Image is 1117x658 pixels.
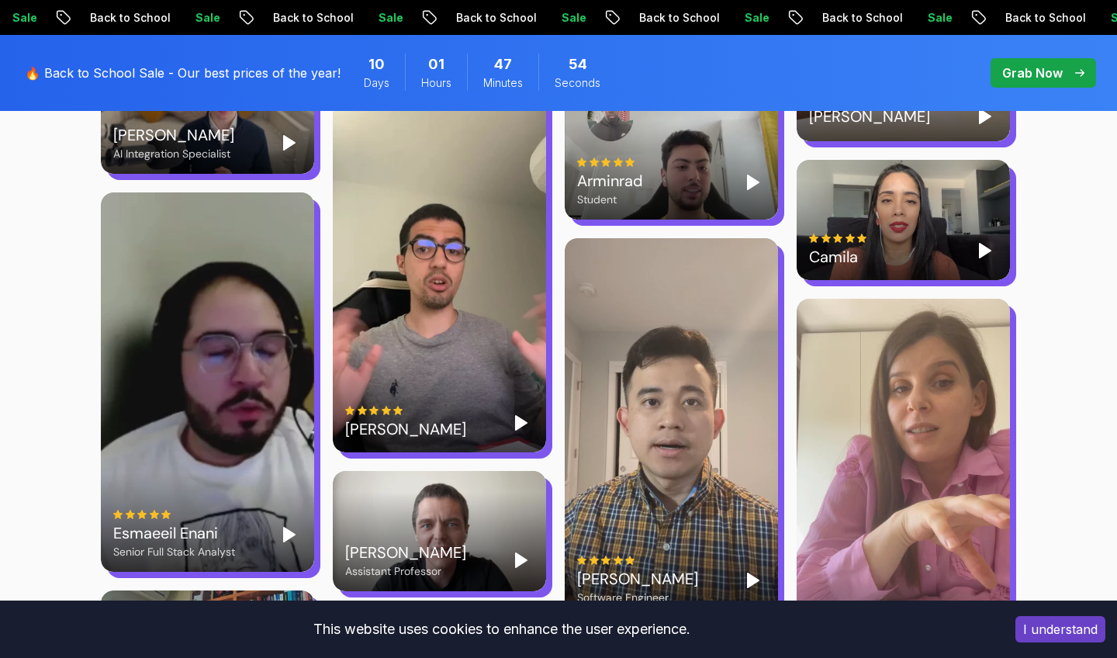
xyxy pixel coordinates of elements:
p: Sale [354,10,403,26]
button: Play [509,410,534,435]
div: AI Integration Specialist [113,146,234,161]
div: Assistant Professor [345,563,466,579]
p: Sale [720,10,769,26]
button: Play [741,170,766,195]
span: Minutes [483,75,523,91]
div: Camila [809,246,868,268]
div: Arminrad [577,170,643,192]
button: Play [973,238,998,263]
div: This website uses cookies to enhance the user experience. [12,612,992,646]
p: Back to School [248,10,354,26]
div: [PERSON_NAME] [809,106,930,127]
div: [PERSON_NAME] [345,542,466,563]
div: [PERSON_NAME] [577,568,698,590]
span: Seconds [555,75,600,91]
div: Esmaeeil Enani [113,522,235,544]
button: Play [277,130,302,155]
p: Back to School [431,10,537,26]
p: Sale [537,10,586,26]
span: 10 Days [368,54,385,75]
div: Student [577,192,643,207]
p: Sale [903,10,953,26]
button: Play [741,568,766,593]
p: Back to School [797,10,903,26]
p: Sale [171,10,220,26]
div: Senior Full Stack Analyst [113,544,235,559]
span: Days [364,75,389,91]
p: 🔥 Back to School Sale - Our best prices of the year! [25,64,341,82]
span: Hours [421,75,451,91]
button: Play [509,548,534,573]
p: Back to School [614,10,720,26]
p: Back to School [65,10,171,26]
span: 54 Seconds [569,54,587,75]
div: [PERSON_NAME] [113,124,234,146]
span: 47 Minutes [494,54,512,75]
span: 1 Hours [428,54,444,75]
p: Back to School [980,10,1086,26]
p: Grab Now [1002,64,1063,82]
button: Play [973,104,998,129]
div: [PERSON_NAME] [345,418,466,440]
button: Accept cookies [1015,616,1105,642]
button: Play [277,522,302,547]
div: Software Engineer [577,590,698,605]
